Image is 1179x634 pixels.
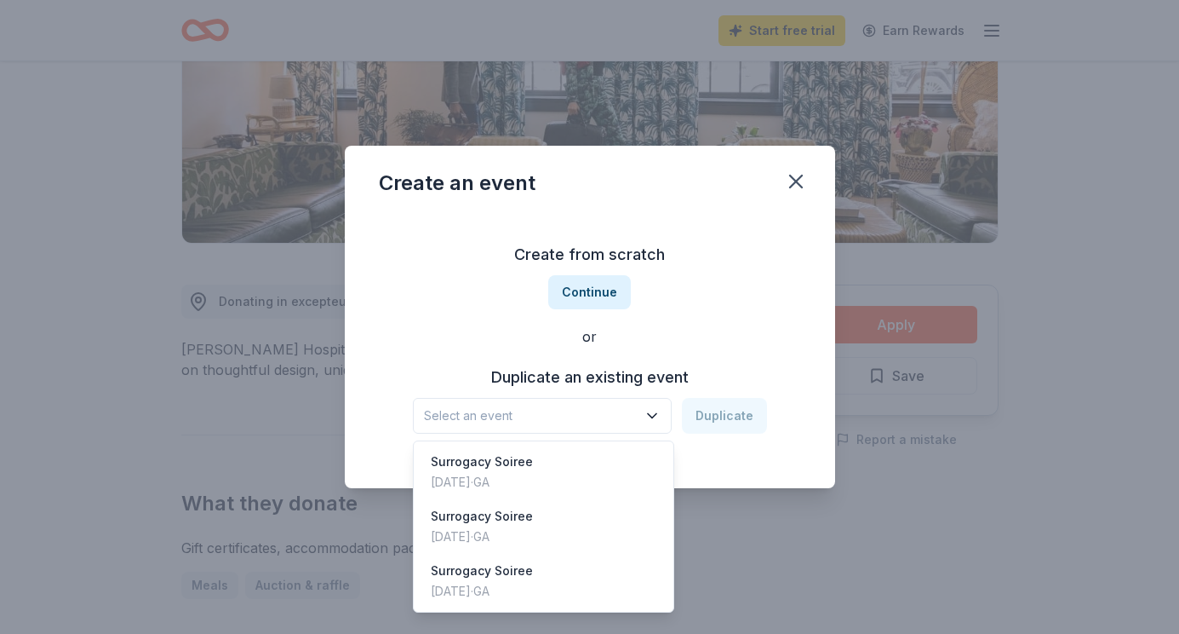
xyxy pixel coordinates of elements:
div: [DATE] · GA [431,527,533,547]
div: [DATE] · GA [431,581,533,602]
div: Surrogacy Soiree [431,506,533,527]
button: Select an event [413,398,672,434]
div: [DATE] · GA [431,472,533,493]
div: Select an event [413,441,675,613]
div: Surrogacy Soiree [431,452,533,472]
div: Surrogacy Soiree [431,561,533,581]
span: Select an event [424,406,637,426]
